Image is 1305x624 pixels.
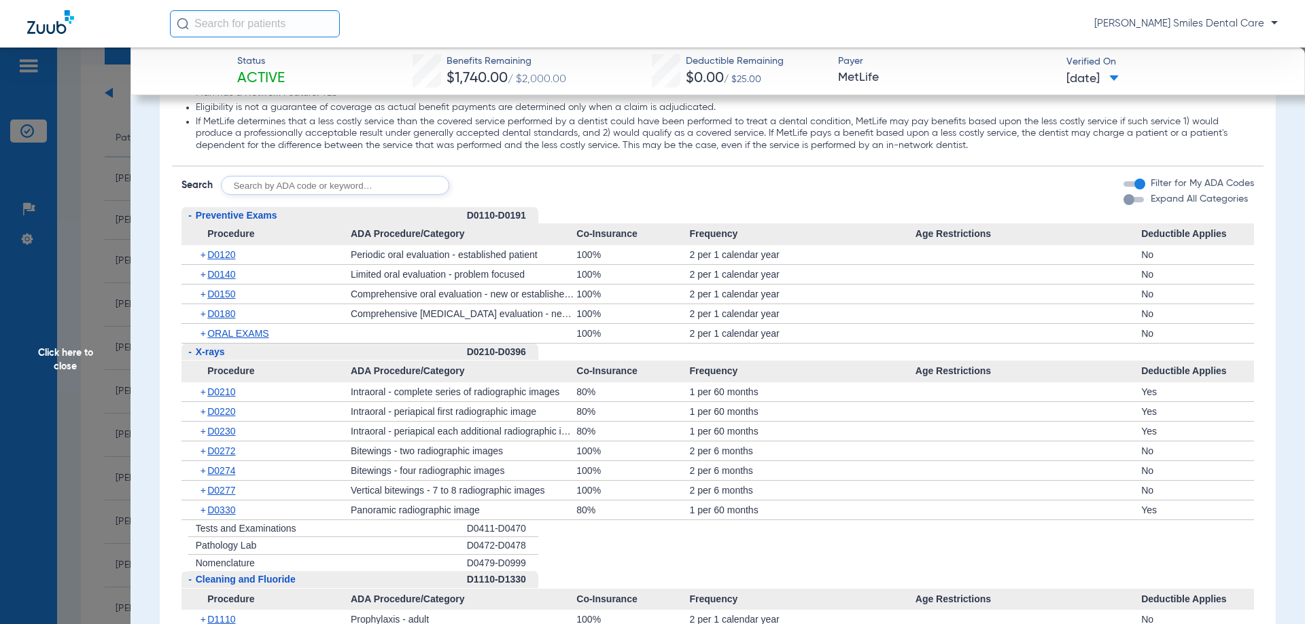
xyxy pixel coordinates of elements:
span: / $2,000.00 [508,74,566,85]
span: D0274 [207,465,235,476]
span: + [201,265,208,284]
span: $1,740.00 [447,71,508,86]
span: D0230 [207,426,235,437]
span: [DATE] [1066,71,1119,88]
div: 1 per 60 months [689,422,915,441]
div: Intraoral - periapical each additional radiographic image [351,422,576,441]
span: + [201,324,208,343]
div: 2 per 1 calendar year [689,245,915,264]
span: Cleaning and Fluoride [196,574,296,585]
div: Periodic oral evaluation - established patient [351,245,576,264]
div: 100% [576,245,689,264]
iframe: Chat Widget [1237,559,1305,624]
li: Eligibility is not a guarantee of coverage as actual benefit payments are determined only when a ... [196,102,1255,114]
span: Pathology Lab [196,540,257,551]
span: Status [237,54,285,69]
div: No [1141,304,1254,323]
div: 100% [576,285,689,304]
span: $0.00 [686,71,724,86]
div: D0210-D0396 [467,344,538,361]
span: D0277 [207,485,235,496]
span: Procedure [181,589,351,610]
div: 100% [576,481,689,500]
span: Age Restrictions [916,361,1141,382]
div: D0479-D0999 [467,555,538,572]
span: D0220 [207,406,235,417]
div: 2 per 1 calendar year [689,265,915,284]
div: Yes [1141,500,1254,519]
span: ORAL EXAMS [207,328,269,339]
span: Age Restrictions [916,223,1141,245]
div: 80% [576,402,689,421]
span: + [201,500,208,519]
span: ADA Procedure/Category [351,589,576,610]
div: Yes [1141,382,1254,401]
div: 2 per 6 months [689,461,915,480]
span: + [201,285,208,304]
span: Deductible Remaining [686,54,784,69]
span: D0330 [207,504,235,515]
div: No [1141,324,1254,343]
span: ADA Procedure/Category [351,223,576,245]
span: MetLife [838,69,1055,86]
div: Comprehensive [MEDICAL_DATA] evaluation - new or established patient [351,304,576,323]
div: Panoramic radiographic image [351,500,576,519]
span: Deductible Applies [1141,589,1254,610]
div: 80% [576,422,689,441]
span: + [201,382,208,401]
span: Frequency [689,589,915,610]
div: No [1141,245,1254,264]
div: 100% [576,324,689,343]
div: No [1141,265,1254,284]
span: Expand All Categories [1151,194,1248,204]
span: Co-Insurance [576,361,689,382]
span: Frequency [689,361,915,382]
div: Intraoral - periapical first radiographic image [351,402,576,421]
div: 2 per 1 calendar year [689,285,915,304]
div: D0110-D0191 [467,207,538,224]
div: D0472-D0478 [467,537,538,555]
img: Zuub Logo [27,10,74,34]
span: + [201,304,208,323]
span: Co-Insurance [576,589,689,610]
span: Tests and Examinations [196,523,296,534]
div: 1 per 60 months [689,402,915,421]
span: D0272 [207,445,235,456]
span: - [188,210,192,221]
div: No [1141,285,1254,304]
div: Bitewings - two radiographic images [351,441,576,460]
span: D0150 [207,289,235,299]
div: Vertical bitewings - 7 to 8 radiographic images [351,481,576,500]
div: 2 per 6 months [689,481,915,500]
div: No [1141,441,1254,460]
span: ADA Procedure/Category [351,361,576,382]
span: + [201,402,208,421]
input: Search by ADA code or keyword… [221,176,449,195]
div: 100% [576,441,689,460]
span: + [201,441,208,460]
span: + [201,481,208,500]
input: Search for patients [170,10,340,37]
span: D0210 [207,386,235,397]
span: D0120 [207,249,235,260]
span: X-rays [196,346,225,357]
span: [PERSON_NAME] Smiles Dental Care [1094,17,1278,31]
span: Deductible Applies [1141,223,1254,245]
div: No [1141,461,1254,480]
span: Benefits Remaining [447,54,566,69]
div: 2 per 6 months [689,441,915,460]
div: Yes [1141,402,1254,421]
span: Procedure [181,361,351,382]
span: Preventive Exams [196,210,277,221]
div: No [1141,481,1254,500]
div: Yes [1141,422,1254,441]
div: 1 per 60 months [689,500,915,519]
div: Limited oral evaluation - problem focused [351,265,576,284]
span: - [188,346,192,357]
span: Nomenclature [196,557,255,568]
span: Procedure [181,223,351,245]
span: + [201,461,208,480]
div: 2 per 1 calendar year [689,324,915,343]
span: + [201,245,208,264]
